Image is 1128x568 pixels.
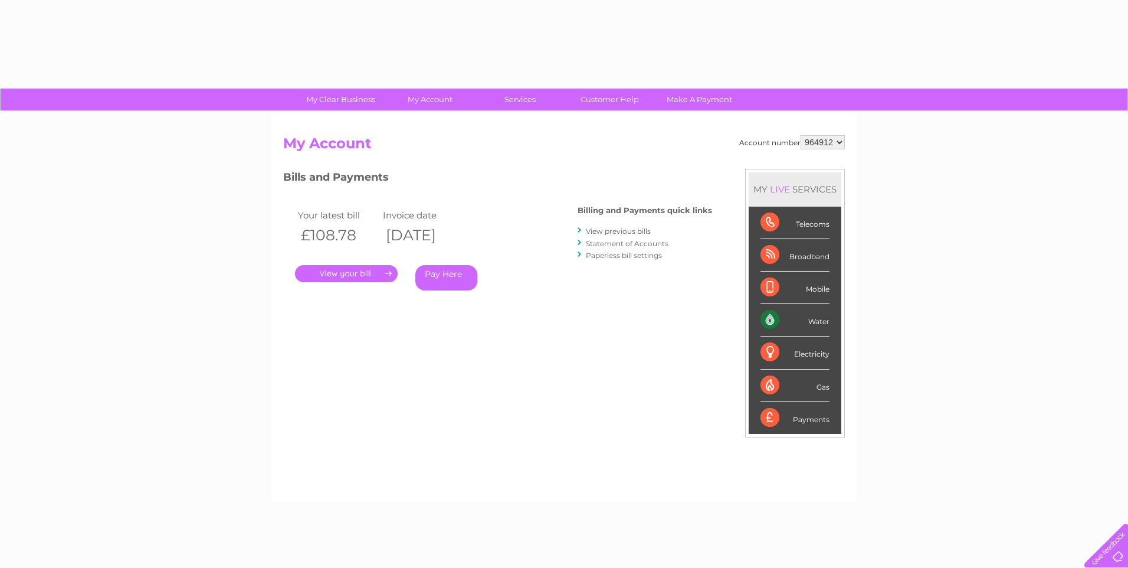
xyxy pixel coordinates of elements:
a: Paperless bill settings [586,251,662,260]
a: Make A Payment [651,89,748,110]
th: [DATE] [380,223,465,247]
div: Gas [760,370,829,402]
td: Invoice date [380,207,465,223]
h3: Bills and Payments [283,169,712,190]
h4: Billing and Payments quick links [578,206,712,215]
th: £108.78 [295,223,380,247]
div: MY SERVICES [749,172,841,206]
a: My Account [382,89,479,110]
div: Telecoms [760,207,829,239]
a: . [295,265,398,282]
a: Customer Help [561,89,658,110]
div: Payments [760,402,829,434]
a: Services [471,89,569,110]
h2: My Account [283,135,845,158]
div: Account number [739,135,845,149]
div: Water [760,304,829,337]
div: LIVE [768,184,792,195]
div: Mobile [760,272,829,304]
a: View previous bills [586,227,651,236]
td: Your latest bill [295,207,380,223]
div: Electricity [760,337,829,369]
div: Broadband [760,239,829,272]
a: Pay Here [415,265,477,290]
a: Statement of Accounts [586,239,668,248]
a: My Clear Business [292,89,389,110]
